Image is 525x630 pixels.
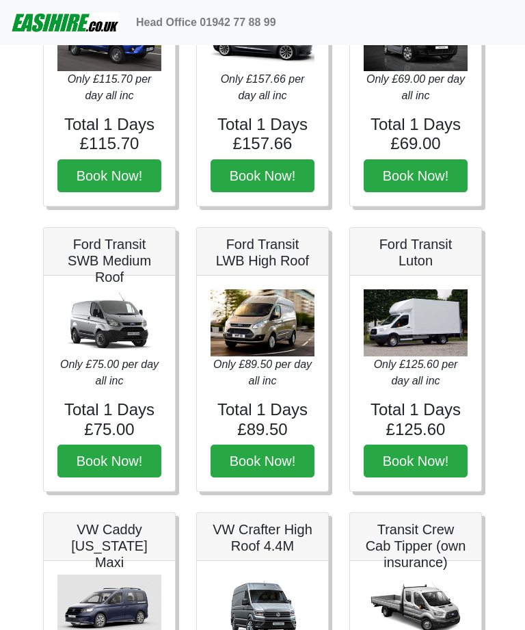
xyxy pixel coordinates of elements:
[57,445,161,477] button: Book Now!
[211,521,314,554] h5: VW Crafter High Roof 4.4M
[211,400,314,440] h4: Total 1 Days £89.50
[364,400,468,440] h4: Total 1 Days £125.60
[211,236,314,269] h5: Ford Transit LWB High Roof
[364,115,468,155] h4: Total 1 Days £69.00
[57,159,161,192] button: Book Now!
[364,521,468,570] h5: Transit Crew Cab Tipper (own insurance)
[364,289,468,356] img: Ford Transit Luton
[211,289,314,356] img: Ford Transit LWB High Roof
[131,9,282,36] a: Head Office 01942 77 88 99
[68,73,152,101] i: Only £115.70 per day all inc
[211,445,314,477] button: Book Now!
[211,115,314,155] h4: Total 1 Days £157.66
[364,445,468,477] button: Book Now!
[57,400,161,440] h4: Total 1 Days £75.00
[60,358,159,386] i: Only £75.00 per day all inc
[366,73,465,101] i: Only £69.00 per day all inc
[57,236,161,285] h5: Ford Transit SWB Medium Roof
[57,521,161,570] h5: VW Caddy [US_STATE] Maxi
[211,159,314,192] button: Book Now!
[221,73,305,101] i: Only £157.66 per day all inc
[213,358,312,386] i: Only £89.50 per day all inc
[57,289,161,356] img: Ford Transit SWB Medium Roof
[364,159,468,192] button: Book Now!
[11,9,120,36] img: easihire_logo_small.png
[57,115,161,155] h4: Total 1 Days £115.70
[364,236,468,269] h5: Ford Transit Luton
[136,16,276,28] b: Head Office 01942 77 88 99
[374,358,458,386] i: Only £125.60 per day all inc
